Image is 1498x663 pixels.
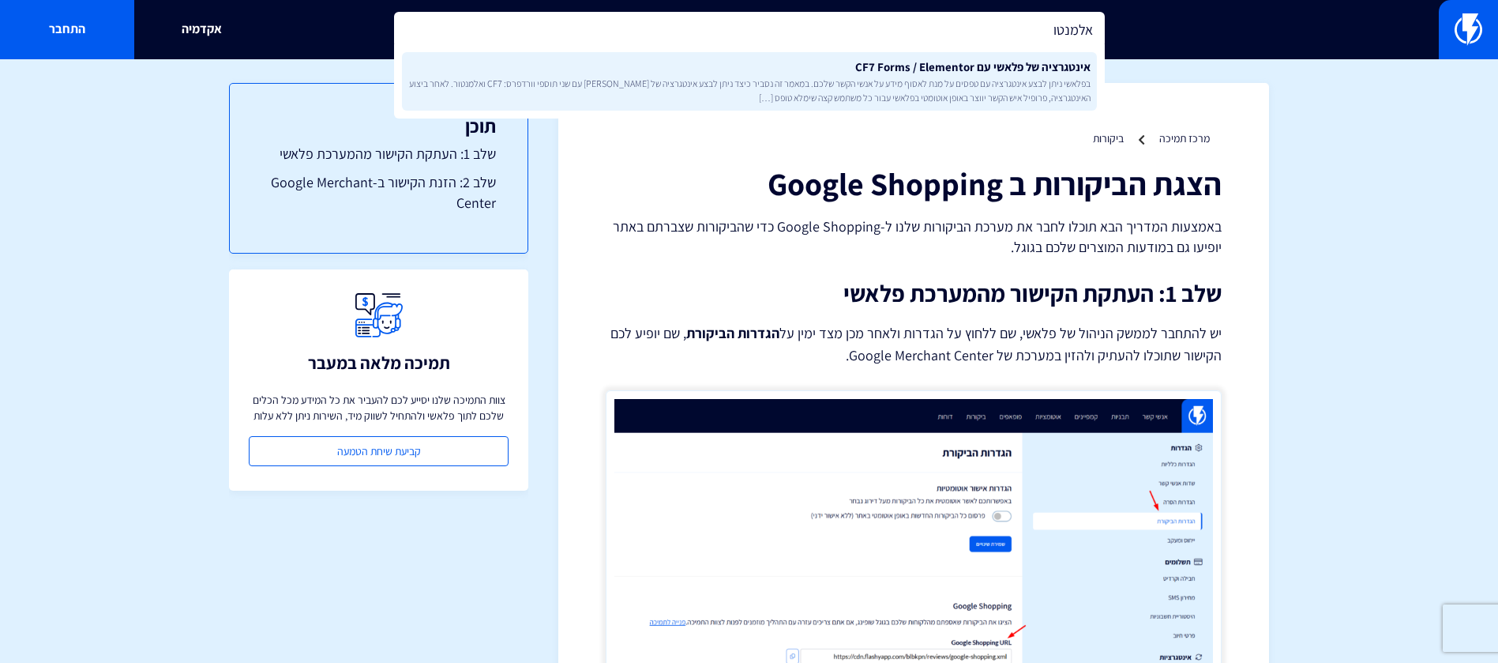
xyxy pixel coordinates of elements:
[261,115,496,136] h3: תוכן
[408,77,1091,104] span: בפלאשי ניתן לבצע אינטגרציה עם טפסים על מנת לאסוף מידע על אנשי הקשר שלכם. במאמר זה נסביר כיצד ניתן...
[606,322,1222,367] p: יש להתחבר לממשק הניהול של פלאשי, שם ללחוץ על הגדרות ולאחר מכן מצד ימין על , שם יופיע לכם הקישור ש...
[606,281,1222,307] h2: שלב 1: העתקת הקישור מהמערכת פלאשי
[261,172,496,213] a: שלב 2: הזנת הקישור ב-Google Merchant Center
[1093,131,1124,145] a: ביקורות
[261,144,496,164] a: שלב 1: העתקת הקישור מהמערכת פלאשי
[249,436,509,466] a: קביעת שיחת הטמעה
[606,217,1222,257] p: באמצעות המדריך הבא תוכלו לחבר את מערכת הביקורות שלנו ל-Google Shopping כדי שהביקורות שצברתם באתר ...
[308,353,450,372] h3: תמיכה מלאה במעבר
[249,392,509,424] p: צוות התמיכה שלנו יסייע לכם להעביר את כל המידע מכל הכלים שלכם לתוך פלאשי ולהתחיל לשווק מיד, השירות...
[606,166,1222,201] h1: הצגת הביקורות ב Google Shopping
[686,324,779,342] strong: הגדרות הביקורת
[394,12,1105,48] input: חיפוש מהיר...
[402,52,1097,111] a: אינטגרציה של פלאשי עם CF7 Forms / Elementorבפלאשי ניתן לבצע אינטגרציה עם טפסים על מנת לאסוף מידע ...
[1159,131,1210,145] a: מרכז תמיכה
